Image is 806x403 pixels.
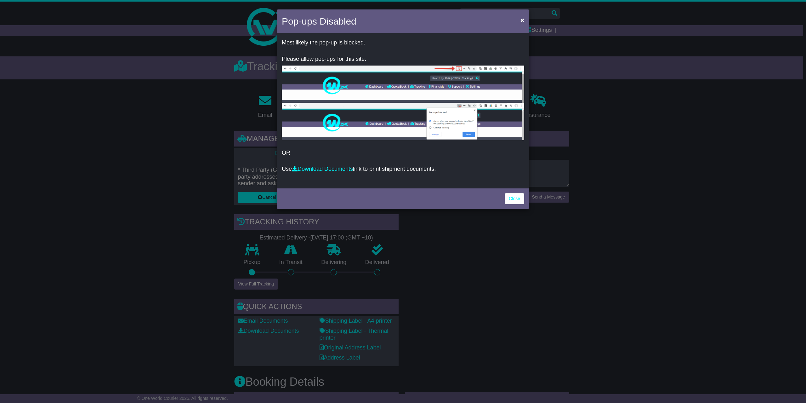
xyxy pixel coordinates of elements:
p: Please allow pop-ups for this site. [282,56,524,63]
h4: Pop-ups Disabled [282,14,356,28]
p: Use link to print shipment documents. [282,166,524,173]
a: Close [505,193,524,204]
a: Download Documents [292,166,353,172]
img: allow-popup-2.png [282,103,524,140]
div: OR [277,35,529,187]
img: allow-popup-1.png [282,66,524,103]
span: × [520,16,524,24]
button: Close [517,14,527,26]
p: Most likely the pop-up is blocked. [282,39,524,46]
